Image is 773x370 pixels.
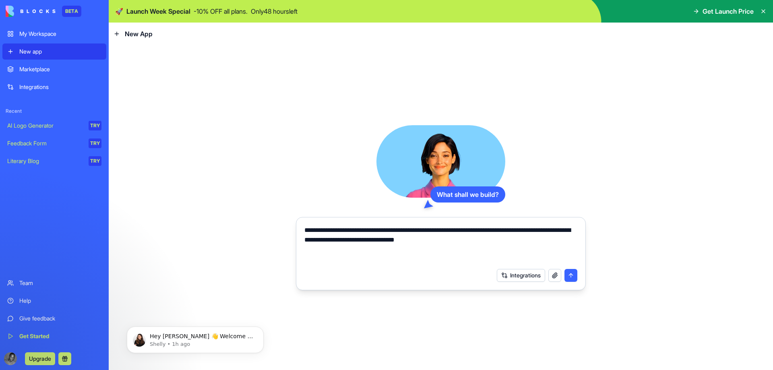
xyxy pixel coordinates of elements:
[2,43,106,60] a: New app
[19,297,101,305] div: Help
[6,6,56,17] img: logo
[251,6,298,16] p: Only 48 hours left
[25,354,55,362] a: Upgrade
[430,186,505,203] div: What shall we build?
[125,29,153,39] span: New App
[6,6,81,17] a: BETA
[703,6,754,16] span: Get Launch Price
[19,83,101,91] div: Integrations
[115,310,276,366] iframe: Intercom notifications message
[2,310,106,327] a: Give feedback
[19,30,101,38] div: My Workspace
[19,332,101,340] div: Get Started
[25,352,55,365] button: Upgrade
[2,79,106,95] a: Integrations
[19,65,101,73] div: Marketplace
[89,156,101,166] div: TRY
[2,118,106,134] a: AI Logo GeneratorTRY
[62,6,81,17] div: BETA
[2,153,106,169] a: Literary BlogTRY
[7,139,83,147] div: Feedback Form
[19,279,101,287] div: Team
[2,328,106,344] a: Get Started
[19,314,101,322] div: Give feedback
[89,121,101,130] div: TRY
[2,26,106,42] a: My Workspace
[115,6,123,16] span: 🚀
[194,6,248,16] p: - 10 % OFF all plans.
[2,293,106,309] a: Help
[89,138,101,148] div: TRY
[2,61,106,77] a: Marketplace
[126,6,190,16] span: Launch Week Special
[2,275,106,291] a: Team
[2,108,106,114] span: Recent
[497,269,545,282] button: Integrations
[2,135,106,151] a: Feedback FormTRY
[19,48,101,56] div: New app
[7,122,83,130] div: AI Logo Generator
[7,157,83,165] div: Literary Blog
[4,352,17,365] img: ACg8ocJjiGA69TuDBQxeeZrOs8fGtL6eXKAe0hRffDJoLbcj5Xib3PmR=s96-c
